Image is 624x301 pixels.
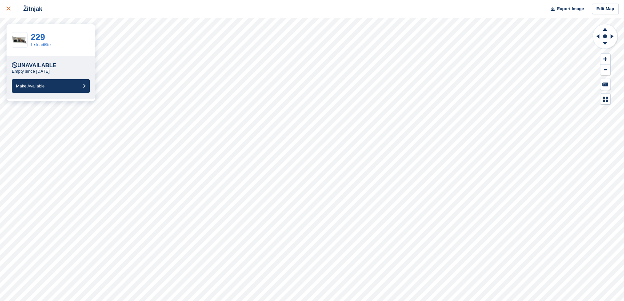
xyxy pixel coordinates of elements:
p: Empty since [DATE] [12,69,49,74]
a: Edit Map [592,4,619,14]
a: 229 [31,32,45,42]
div: Žitnjak [17,5,42,13]
button: Zoom Out [600,65,610,75]
div: Unavailable [12,62,56,69]
button: Map Legend [600,94,610,104]
img: container-lg-1024x492.png [12,36,27,44]
button: Keyboard Shortcuts [600,79,610,90]
button: Export Image [547,4,584,14]
button: Zoom In [600,54,610,65]
button: Make Available [12,79,90,93]
span: Make Available [16,84,45,88]
a: L skladište [31,42,51,47]
span: Export Image [557,6,584,12]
